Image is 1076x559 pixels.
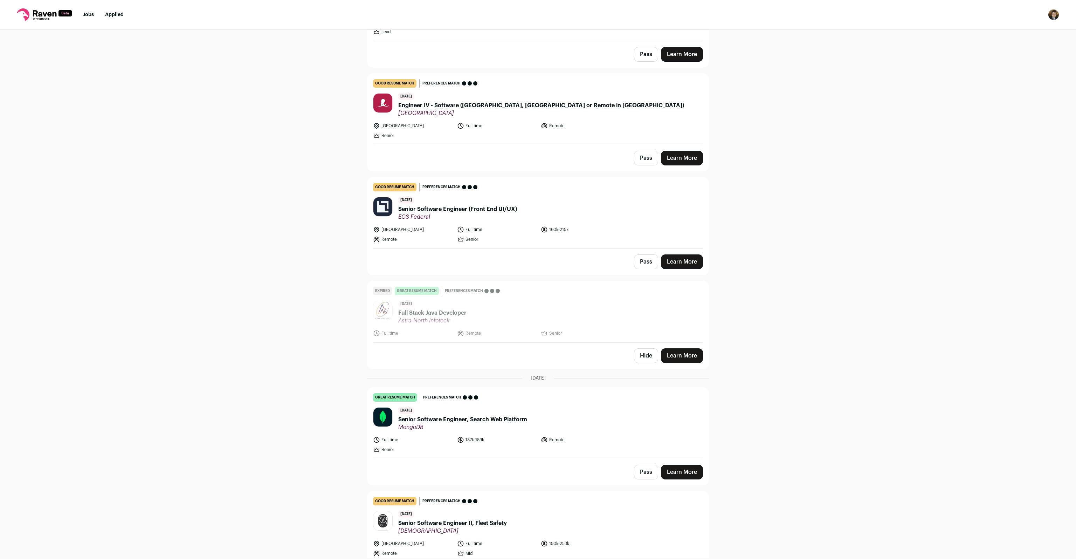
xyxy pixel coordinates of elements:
[1048,9,1059,20] img: 6159877-medium_jpg
[367,388,709,459] a: great resume match Preferences match [DATE] Senior Software Engineer, Search Web Platform MongoDB...
[373,408,392,427] img: c5bf07b10918668e1a31cfea1b7e5a4b07ede11153f090b12a787418ee836f43.png
[367,281,709,342] a: Expired great resume match Preferences match [DATE] Full Stack Java Developer Astra-North Infotec...
[457,550,537,557] li: Mid
[457,436,537,443] li: 137k-189k
[398,415,527,424] span: Senior Software Engineer, Search Web Platform
[373,79,416,88] div: good resume match
[457,540,537,547] li: Full time
[661,348,703,363] a: Learn More
[373,301,392,320] img: 2945da64bebf255695be0ea5fd722679a08ef7ae8766435d2edbaf4b5117c010.jpg
[541,540,621,547] li: 150k-253k
[373,330,453,337] li: Full time
[398,511,414,518] span: [DATE]
[398,110,684,117] span: [GEOGRAPHIC_DATA]
[373,540,453,547] li: [GEOGRAPHIC_DATA]
[373,497,416,505] div: good resume match
[541,330,621,337] li: Senior
[373,511,392,530] img: f3d5d0fa5e81f1c40eef72acec6f04c076c8df624c75215ce6affc40ebb62c96.jpg
[373,197,392,216] img: 758f6f9abd7907c2b08a816fc4c3ad7f478994f293eaf8eea827b4da23e2b116.jpg
[373,393,417,402] div: great resume match
[373,226,453,233] li: [GEOGRAPHIC_DATA]
[395,287,439,295] div: great resume match
[541,122,621,129] li: Remote
[373,446,453,453] li: Senior
[398,301,414,307] span: [DATE]
[373,94,392,113] img: 7d4def7828526b2617f0c37ff617b609d81251edcdb69fc15842c9e377778e62.jpg
[398,93,414,100] span: [DATE]
[398,519,507,527] span: Senior Software Engineer II, Fleet Safety
[531,375,546,382] span: [DATE]
[398,424,527,431] span: MongoDB
[541,436,621,443] li: Remote
[398,101,684,110] span: Engineer IV - Software ([GEOGRAPHIC_DATA], [GEOGRAPHIC_DATA] or Remote in [GEOGRAPHIC_DATA])
[457,122,537,129] li: Full time
[83,12,94,17] a: Jobs
[634,465,658,479] button: Pass
[373,550,453,557] li: Remote
[373,132,453,139] li: Senior
[398,407,414,414] span: [DATE]
[457,226,537,233] li: Full time
[398,197,414,204] span: [DATE]
[398,309,467,317] span: Full Stack Java Developer
[373,436,453,443] li: Full time
[445,287,483,294] span: Preferences match
[398,527,507,534] span: [DEMOGRAPHIC_DATA]
[457,330,537,337] li: Remote
[422,184,461,191] span: Preferences match
[367,177,709,248] a: good resume match Preferences match [DATE] Senior Software Engineer (Front End UI/UX) ECS Federal...
[373,122,453,129] li: [GEOGRAPHIC_DATA]
[661,47,703,62] a: Learn More
[105,12,124,17] a: Applied
[541,226,621,233] li: 160k-215k
[634,348,658,363] button: Hide
[634,254,658,269] button: Pass
[398,317,467,324] span: Astra-North Infoteck
[661,151,703,165] a: Learn More
[373,28,453,35] li: Lead
[661,465,703,479] a: Learn More
[423,394,461,401] span: Preferences match
[1048,9,1059,20] button: Open dropdown
[457,236,537,243] li: Senior
[398,205,517,213] span: Senior Software Engineer (Front End UI/UX)
[634,47,658,62] button: Pass
[398,213,517,220] span: ECS Federal
[367,74,709,145] a: good resume match Preferences match [DATE] Engineer IV - Software ([GEOGRAPHIC_DATA], [GEOGRAPHIC...
[373,287,392,295] div: Expired
[373,236,453,243] li: Remote
[422,498,461,505] span: Preferences match
[634,151,658,165] button: Pass
[422,80,461,87] span: Preferences match
[373,183,416,191] div: good resume match
[661,254,703,269] a: Learn More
